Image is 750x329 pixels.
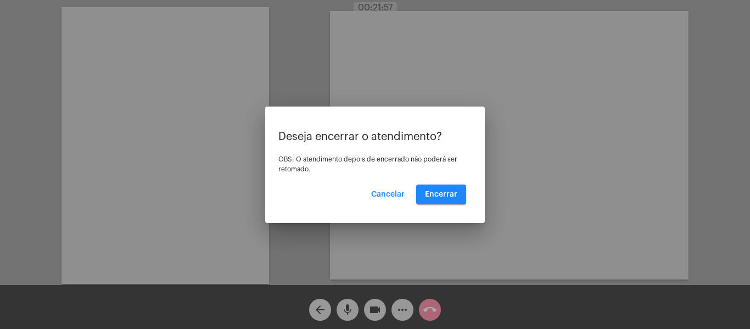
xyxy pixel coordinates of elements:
[278,156,457,172] span: OBS: O atendimento depois de encerrado não poderá ser retomado.
[416,185,466,204] button: Encerrar
[371,191,405,198] span: Cancelar
[278,131,472,143] p: Deseja encerrar o atendimento?
[362,185,413,204] button: Cancelar
[425,191,457,198] span: Encerrar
